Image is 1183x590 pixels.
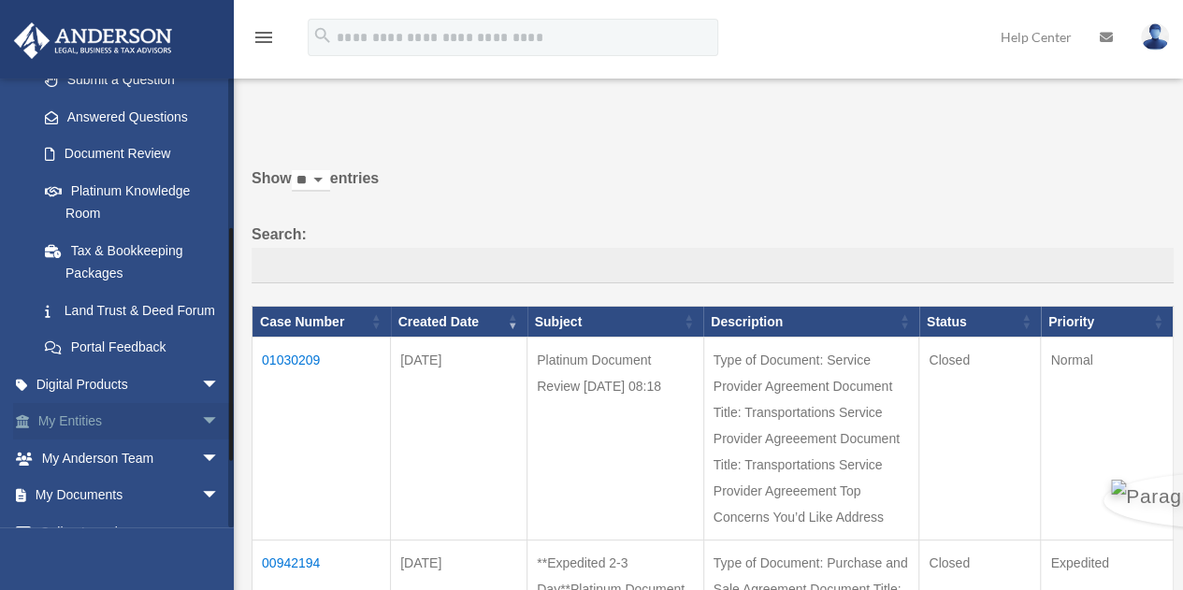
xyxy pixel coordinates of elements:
span: arrow_drop_down [201,439,238,478]
i: search [312,25,333,46]
a: My Documentsarrow_drop_down [13,477,248,514]
a: Online Learningarrow_drop_down [13,513,248,551]
i: menu [252,26,275,49]
th: Subject: activate to sort column ascending [527,306,704,338]
span: arrow_drop_down [201,366,238,404]
td: 01030209 [252,338,391,540]
a: My Entitiesarrow_drop_down [13,403,248,440]
select: Showentries [292,170,330,192]
td: Type of Document: Service Provider Agreement Document Title: Transportations Service Provider Agr... [703,338,919,540]
a: Tax & Bookkeeping Packages [26,232,238,292]
td: [DATE] [391,338,527,540]
a: My Anderson Teamarrow_drop_down [13,439,248,477]
th: Case Number: activate to sort column ascending [252,306,391,338]
a: Platinum Knowledge Room [26,172,238,232]
span: arrow_drop_down [201,477,238,515]
td: Normal [1041,338,1174,540]
td: Platinum Document Review [DATE] 08:18 [527,338,704,540]
a: Submit a Question [26,62,238,99]
a: Digital Productsarrow_drop_down [13,366,248,403]
th: Created Date: activate to sort column ascending [391,306,527,338]
img: User Pic [1141,23,1169,50]
a: Portal Feedback [26,329,238,367]
input: Search: [252,248,1174,283]
td: Closed [919,338,1041,540]
span: arrow_drop_down [201,403,238,441]
img: Anderson Advisors Platinum Portal [8,22,178,59]
a: menu [252,33,275,49]
a: Document Review [26,136,238,173]
th: Priority: activate to sort column ascending [1041,306,1174,338]
th: Description: activate to sort column ascending [703,306,919,338]
label: Show entries [252,165,1174,210]
a: Land Trust & Deed Forum [26,292,238,329]
a: Answered Questions [26,98,229,136]
span: arrow_drop_down [201,513,238,552]
th: Status: activate to sort column ascending [919,306,1041,338]
label: Search: [252,222,1174,283]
